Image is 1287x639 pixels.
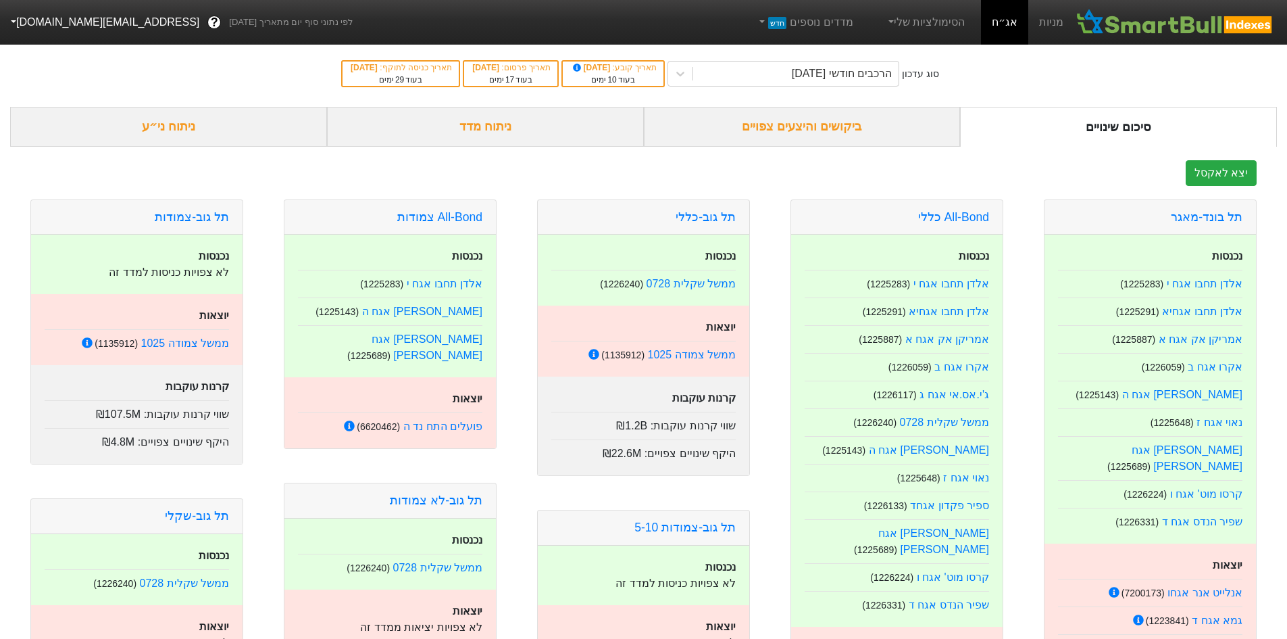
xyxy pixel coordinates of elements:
a: ספיר פקדון אגחד [910,500,989,511]
strong: נכנסות [452,534,482,546]
span: ₪107.5M [96,408,141,420]
a: אנלייט אנר אגחו [1167,587,1242,598]
small: ( 1225689 ) [347,350,390,361]
a: [PERSON_NAME] אגח ה [1122,389,1243,400]
div: תאריך קובע : [570,62,657,74]
a: אלדן תחבו אגחיא [1162,306,1242,317]
strong: נכנסות [705,561,736,573]
a: [PERSON_NAME] אגח ה [362,306,483,317]
small: ( 1225143 ) [822,445,865,456]
strong: יוצאות [199,310,229,321]
small: ( 1226059 ) [1142,362,1185,373]
strong: יוצאות [199,621,229,632]
small: ( 1225887 ) [1112,334,1155,345]
small: ( 1226240 ) [853,417,897,428]
span: 17 [505,75,514,85]
a: פועלים התח נד ה [403,421,482,432]
a: אלדן תחבו אגח י [1167,278,1242,289]
small: ( 1225143 ) [1076,389,1119,400]
a: נאוי אגח ז [1196,417,1242,428]
a: תל גוב-כללי [676,210,736,224]
small: ( 1226133 ) [864,500,907,511]
div: תאריך כניסה לתוקף : [349,62,452,74]
div: תאריך פרסום : [471,62,551,74]
a: ממשל צמודה 1025 [648,349,736,360]
img: SmartBull [1074,9,1276,36]
a: אקרו אגח ב [1188,361,1242,373]
a: אקרו אגח ב [934,361,989,373]
a: ג'י.אס.אי אגח ג [919,389,989,400]
small: ( 1225648 ) [1151,417,1194,428]
a: אלדן תחבו אגחיא [909,306,989,317]
small: ( 1135912 ) [601,350,645,360]
small: ( 7200173 ) [1121,588,1165,598]
small: ( 1225689 ) [854,544,897,555]
span: 10 [607,75,616,85]
div: היקף שינויים צפויים : [45,428,229,450]
div: שווי קרנות עוקבות : [45,400,229,423]
div: בעוד ימים [570,74,657,86]
div: ניתוח ני״ע [10,107,327,147]
small: ( 1225143 ) [316,306,359,317]
small: ( 1226240 ) [347,563,390,573]
a: תל גוב-לא צמודות [390,494,482,507]
small: ( 1225887 ) [859,334,902,345]
a: ממשל שקלית 0728 [393,562,482,573]
a: מדדים נוספיםחדש [751,9,859,36]
small: ( 1226224 ) [870,572,913,583]
a: אמריקן אק אגח א [905,333,989,345]
div: היקף שינויים צפויים : [551,440,736,462]
strong: קרנות עוקבות [166,381,229,392]
span: ₪1.2B [616,420,647,431]
span: [DATE] [472,63,501,72]
span: לפי נתוני סוף יום מתאריך [DATE] [229,16,353,29]
span: [DATE] [351,63,380,72]
a: ממשל שקלית 0728 [140,577,229,589]
strong: יוצאות [706,321,736,333]
strong: יוצאות [706,621,736,632]
a: שפיר הנדס אגח ד [1162,516,1242,527]
small: ( 1135912 ) [95,338,138,349]
strong: נכנסות [199,250,229,262]
small: ( 1225291 ) [1116,306,1159,317]
p: לא צפויות כניסות למדד זה [551,575,736,592]
strong: יוצאות [453,605,482,617]
strong: נכנסות [705,250,736,262]
a: ממשל שקלית 0728 [647,278,736,289]
span: ₪22.6M [603,448,641,459]
a: גמא אגח ד [1192,615,1242,626]
strong: קרנות עוקבות [672,392,736,404]
strong: נכנסות [199,550,229,561]
small: ( 1226331 ) [1115,517,1159,527]
div: בעוד ימים [349,74,452,86]
span: ₪4.8M [102,436,135,448]
div: ביקושים והיצעים צפויים [644,107,961,147]
strong: נכנסות [452,250,482,262]
span: [DATE] [571,63,613,72]
small: ( 1226240 ) [600,279,643,289]
a: נאוי אגח ז [943,472,989,483]
a: שפיר הנדס אגח ד [909,599,989,611]
span: חדש [768,17,786,29]
a: אמריקן אק אגח א [1159,333,1242,345]
div: סוג עדכון [902,67,939,81]
small: ( 1226059 ) [888,362,932,373]
span: 29 [395,75,404,85]
strong: יוצאות [453,393,482,404]
strong: יוצאות [1213,559,1242,571]
div: שווי קרנות עוקבות : [551,412,736,434]
strong: נכנסות [959,250,989,262]
div: בעוד ימים [471,74,551,86]
small: ( 1226240 ) [93,578,136,589]
div: ניתוח מדד [327,107,644,147]
a: תל גוב-צמודות 5-10 [634,521,736,534]
small: ( 1225283 ) [360,279,403,289]
small: ( 6620462 ) [357,421,400,432]
p: לא צפויות כניסות למדד זה [45,264,229,281]
small: ( 1226224 ) [1124,489,1167,500]
small: ( 1226331 ) [862,600,905,611]
a: All-Bond צמודות [397,210,482,224]
a: [PERSON_NAME] אגח [PERSON_NAME] [372,333,482,361]
a: קרסו מוט' אגח ו [1170,488,1242,500]
small: ( 1226117 ) [874,389,917,400]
